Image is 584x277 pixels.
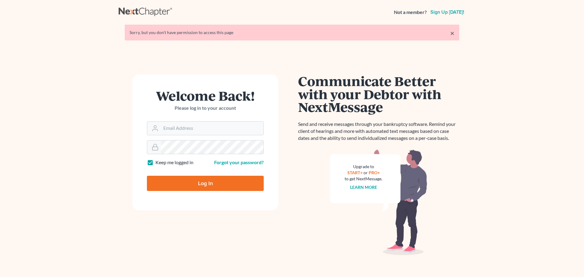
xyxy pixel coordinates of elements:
a: Learn more [350,185,377,190]
h1: Welcome Back! [147,89,264,102]
span: or [363,170,368,175]
strong: Not a member? [394,9,427,16]
a: Sign up [DATE]! [429,10,465,15]
p: Please log in to your account [147,105,264,112]
input: Email Address [161,122,263,135]
a: PRO+ [369,170,380,175]
div: to get NextMessage. [345,176,382,182]
a: × [450,29,454,37]
label: Keep me logged in [155,159,193,166]
a: Forgot your password? [214,159,264,165]
div: Upgrade to [345,164,382,170]
p: Send and receive messages through your bankruptcy software. Remind your client of hearings and mo... [298,121,459,142]
input: Log In [147,176,264,191]
a: START+ [347,170,363,175]
div: Sorry, but you don't have permission to access this page [130,29,454,36]
img: nextmessage_bg-59042aed3d76b12b5cd301f8e5b87938c9018125f34e5fa2b7a6b67550977c72.svg [330,149,427,255]
h1: Communicate Better with your Debtor with NextMessage [298,74,459,113]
